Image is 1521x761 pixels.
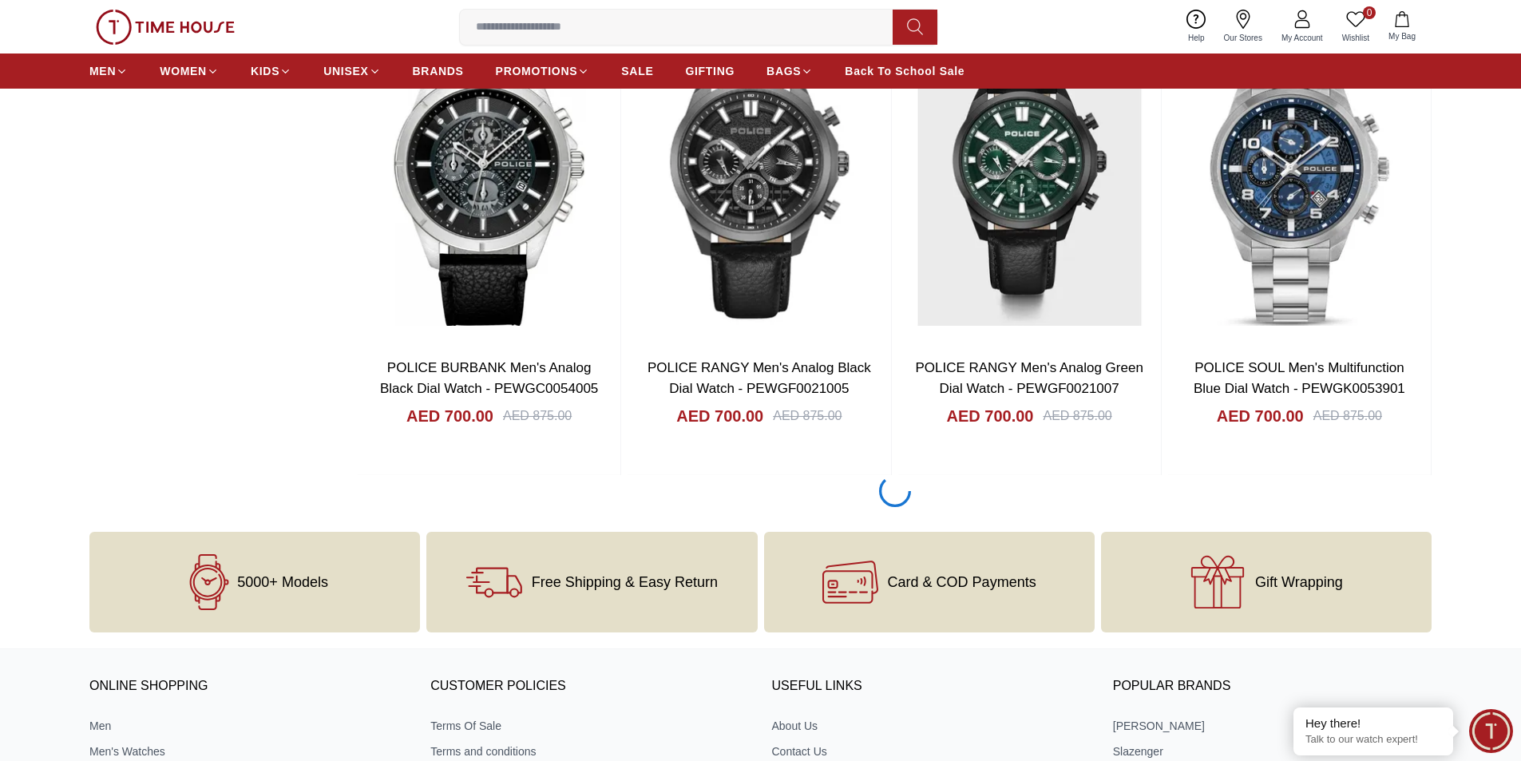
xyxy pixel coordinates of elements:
span: KIDS [251,63,279,79]
a: Terms and conditions [430,743,749,759]
a: Slazenger [1113,743,1432,759]
a: MEN [89,57,128,85]
span: Back To School Sale [845,63,964,79]
a: Terms Of Sale [430,718,749,734]
span: Our Stores [1218,32,1269,44]
div: Chat Widget [1469,709,1513,753]
h3: Popular Brands [1113,675,1432,699]
h3: USEFUL LINKS [772,675,1091,699]
a: POLICE RANGY Men's Analog Black Dial Watch - PEWGF0021005 [648,360,871,396]
a: POLICE BURBANK Men's Analog Black Dial Watch - PEWGC0054005 [380,360,598,396]
a: 0Wishlist [1333,6,1379,47]
span: Gift Wrapping [1255,574,1343,590]
a: BAGS [766,57,813,85]
div: AED 875.00 [1043,406,1111,426]
span: My Account [1275,32,1329,44]
a: GIFTING [685,57,735,85]
p: Talk to our watch expert! [1305,733,1441,747]
a: Men's Watches [89,743,408,759]
h4: AED 700.00 [676,405,763,427]
span: PROMOTIONS [496,63,578,79]
a: PROMOTIONS [496,57,590,85]
div: Hey there! [1305,715,1441,731]
a: Back To School Sale [845,57,964,85]
a: Our Stores [1214,6,1272,47]
button: My Bag [1379,8,1425,46]
h3: CUSTOMER POLICIES [430,675,749,699]
a: About Us [772,718,1091,734]
a: Contact Us [772,743,1091,759]
span: GIFTING [685,63,735,79]
span: Wishlist [1336,32,1376,44]
span: My Bag [1382,30,1422,42]
div: AED 875.00 [503,406,572,426]
span: BAGS [766,63,801,79]
img: POLICE RANGY Men's Analog Black Dial Watch - PEWGF0021005 [628,2,890,345]
span: Card & COD Payments [888,574,1036,590]
h4: AED 700.00 [947,405,1034,427]
span: MEN [89,63,116,79]
h4: AED 700.00 [406,405,493,427]
img: POLICE SOUL Men's Multifunction Blue Dial Watch - PEWGK0053901 [1168,2,1431,345]
span: SALE [621,63,653,79]
a: BRANDS [413,57,464,85]
span: 5000+ Models [237,574,328,590]
h4: AED 700.00 [1217,405,1304,427]
a: WOMEN [160,57,219,85]
span: WOMEN [160,63,207,79]
a: SALE [621,57,653,85]
span: BRANDS [413,63,464,79]
span: Free Shipping & Easy Return [532,574,718,590]
a: POLICE RANGY Men's Analog Green Dial Watch - PEWGF0021007 [915,360,1143,396]
a: Men [89,718,408,734]
a: Help [1178,6,1214,47]
span: Help [1182,32,1211,44]
span: 0 [1363,6,1376,19]
h3: ONLINE SHOPPING [89,675,408,699]
a: POLICE SOUL Men's Multifunction Blue Dial Watch - PEWGK0053901 [1194,360,1405,396]
a: KIDS [251,57,291,85]
img: POLICE RANGY Men's Analog Green Dial Watch - PEWGF0021007 [898,2,1161,345]
img: ... [96,10,235,45]
img: POLICE BURBANK Men's Analog Black Dial Watch - PEWGC0054005 [358,2,620,345]
a: UNISEX [323,57,380,85]
div: AED 875.00 [773,406,842,426]
span: UNISEX [323,63,368,79]
div: AED 875.00 [1313,406,1382,426]
a: [PERSON_NAME] [1113,718,1432,734]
